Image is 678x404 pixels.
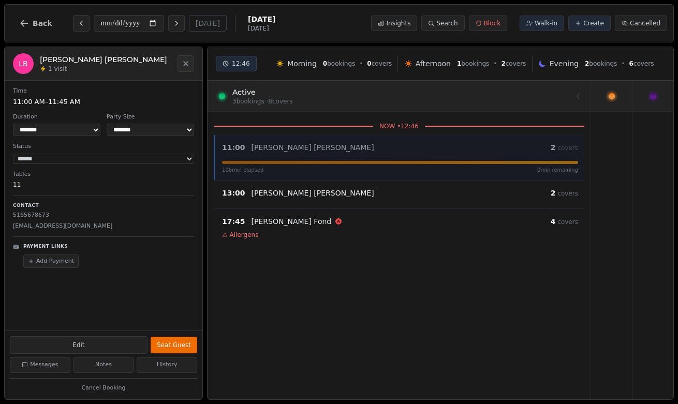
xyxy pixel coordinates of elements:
[13,202,194,210] p: Contact
[33,20,52,27] span: Back
[373,122,425,130] span: NOW • 12:46
[371,16,417,31] button: Insights
[40,54,171,65] h2: [PERSON_NAME] [PERSON_NAME]
[13,180,194,189] dd: 11
[287,58,317,69] span: Morning
[222,216,245,227] span: 17:45
[252,188,374,198] p: [PERSON_NAME] [PERSON_NAME]
[520,16,564,31] button: Walk-in
[630,19,660,27] span: Cancelled
[13,97,194,107] dd: 11:00 AM – 11:45 AM
[178,55,194,72] button: Close
[222,166,263,174] span: 106 min elapsed
[13,87,194,96] dt: Time
[457,60,461,67] span: 1
[550,58,579,69] span: Evening
[23,255,79,268] button: Add Payment
[23,243,68,250] p: Payment Links
[107,113,194,122] dt: Party Size
[436,19,458,27] span: Search
[416,58,451,69] span: Afternoon
[557,190,578,197] span: covers
[557,144,578,152] span: covers
[557,218,578,226] span: covers
[168,15,185,32] button: Next day
[10,357,70,373] button: Messages
[151,337,197,353] button: Seat Guest
[501,59,526,68] span: covers
[469,16,507,31] button: Block
[248,14,275,24] span: [DATE]
[551,143,556,152] span: 2
[386,19,410,27] span: Insights
[137,357,197,373] button: History
[232,59,250,68] span: 12:46
[629,59,654,68] span: covers
[535,19,557,27] span: Walk-in
[493,59,497,68] span: •
[551,189,556,197] span: 2
[13,211,194,220] p: 5165678673
[367,59,392,68] span: covers
[13,113,100,122] dt: Duration
[10,382,197,395] button: Cancel Booking
[13,170,194,179] dt: Tables
[621,59,625,68] span: •
[585,59,617,68] span: bookings
[48,65,67,73] span: 1 visit
[222,231,258,239] span: ⚠ Allergens
[73,15,90,32] button: Previous day
[11,11,61,36] button: Back
[13,142,194,151] dt: Status
[13,53,34,74] div: LB
[484,19,500,27] span: Block
[537,166,578,174] span: 0 min remaining
[359,59,363,68] span: •
[629,60,633,67] span: 6
[457,59,489,68] span: bookings
[568,16,611,31] button: Create
[248,24,275,33] span: [DATE]
[585,60,589,67] span: 2
[10,336,148,354] button: Edit
[335,218,342,225] svg: Allergens: Gluten
[583,19,604,27] span: Create
[252,216,332,227] p: [PERSON_NAME] Fond
[189,15,227,32] button: [DATE]
[615,16,667,31] button: Cancelled
[501,60,505,67] span: 2
[73,357,134,373] button: Notes
[222,188,245,198] span: 13:00
[551,217,556,226] span: 4
[323,60,327,67] span: 0
[13,222,194,231] p: [EMAIL_ADDRESS][DOMAIN_NAME]
[323,59,355,68] span: bookings
[421,16,464,31] button: Search
[252,142,374,153] p: [PERSON_NAME] [PERSON_NAME]
[367,60,371,67] span: 0
[222,142,245,153] span: 11:00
